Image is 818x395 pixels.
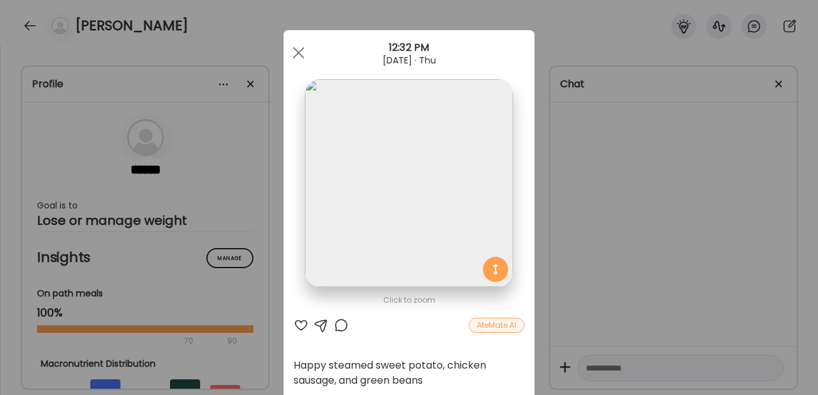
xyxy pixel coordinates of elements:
[284,40,534,55] div: 12:32 PM
[284,55,534,65] div: [DATE] · Thu
[305,79,513,287] img: images%2Fmf1guhEDaDgMggiGutaIu5d9Db32%2FCtx2h3ntSsauZjuvHpvC%2Fa3v68TTpx7udKUnp3epQ_1080
[469,318,524,333] div: AteMate AI
[294,293,524,308] div: Click to zoom
[294,358,524,388] div: Happy steamed sweet potato, chicken sausage, and green beans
